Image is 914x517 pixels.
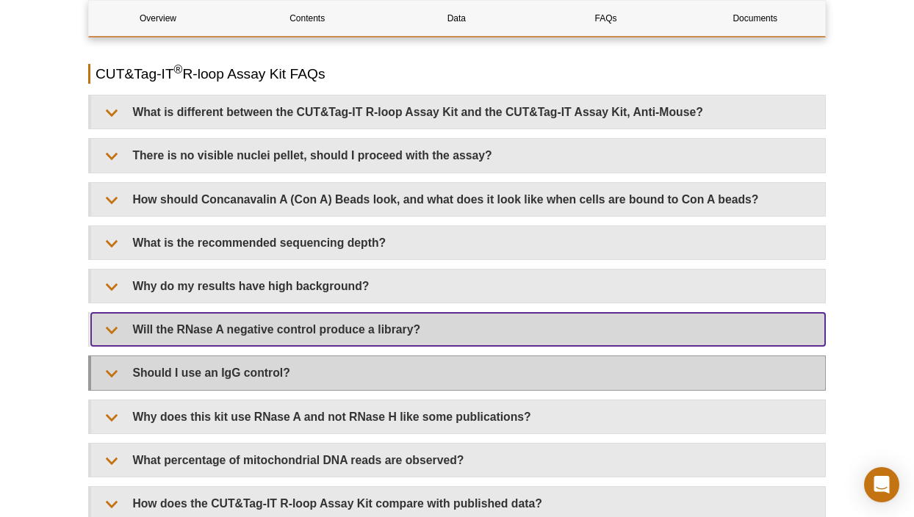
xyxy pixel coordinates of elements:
[174,63,183,76] sup: ®
[864,467,899,502] div: Open Intercom Messenger
[91,444,825,477] summary: What percentage of mitochondrial DNA reads are observed?
[91,226,825,259] summary: What is the recommended sequencing depth?
[238,1,376,36] a: Contents
[91,139,825,172] summary: There is no visible nuclei pellet, should I proceed with the assay?
[91,183,825,216] summary: How should Concanavalin A (Con A) Beads look, and what does it look like when cells are bound to ...
[91,95,825,129] summary: What is different between the CUT&Tag-IT R-loop Assay Kit and the CUT&Tag-IT Assay Kit, Anti-Mouse?
[89,1,227,36] a: Overview
[88,64,826,84] h2: CUT&Tag-IT R-loop Assay Kit FAQs
[387,1,525,36] a: Data
[91,356,825,389] summary: Should I use an IgG control?
[91,270,825,303] summary: Why do my results have high background?
[91,400,825,433] summary: Why does this kit use RNase A and not RNase H like some publications?
[91,313,825,346] summary: Will the RNase A negative control produce a library?
[537,1,675,36] a: FAQs
[686,1,824,36] a: Documents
